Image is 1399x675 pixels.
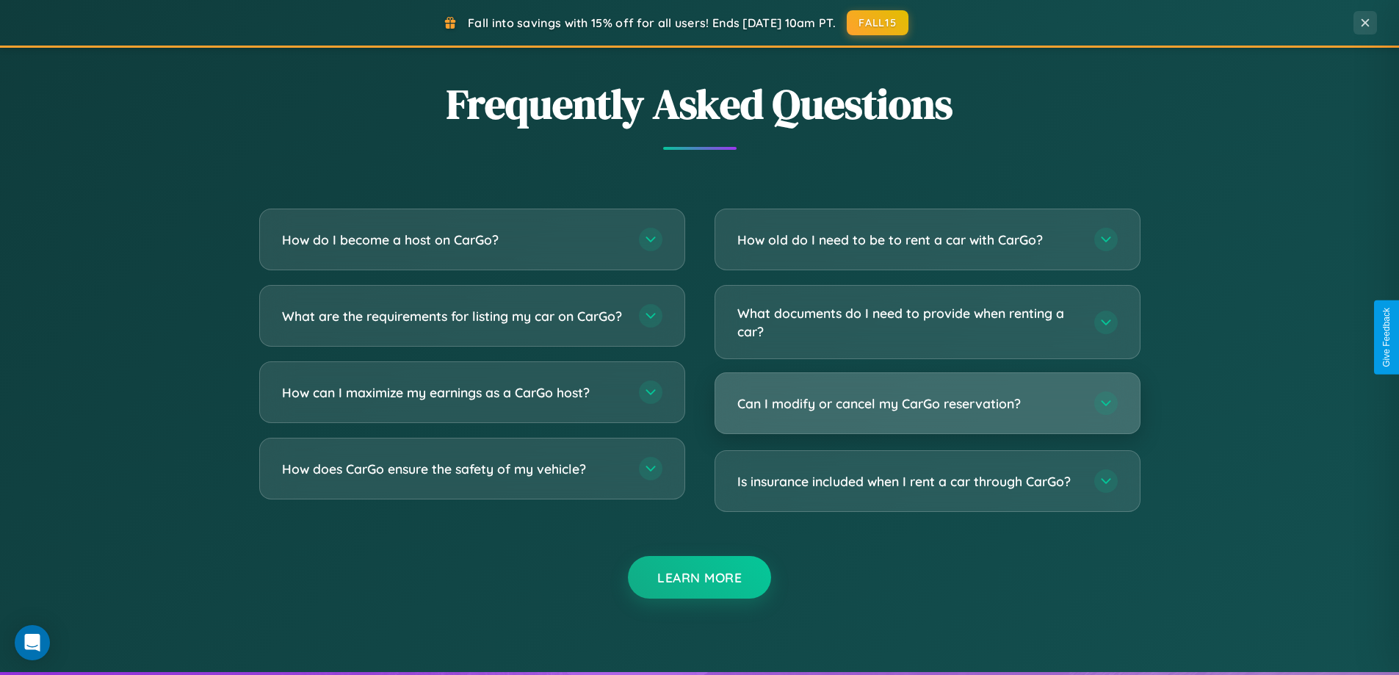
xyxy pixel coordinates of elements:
[737,472,1080,491] h3: Is insurance included when I rent a car through CarGo?
[282,383,624,402] h3: How can I maximize my earnings as a CarGo host?
[737,304,1080,340] h3: What documents do I need to provide when renting a car?
[737,394,1080,413] h3: Can I modify or cancel my CarGo reservation?
[282,460,624,478] h3: How does CarGo ensure the safety of my vehicle?
[468,15,836,30] span: Fall into savings with 15% off for all users! Ends [DATE] 10am PT.
[282,231,624,249] h3: How do I become a host on CarGo?
[628,556,771,599] button: Learn More
[259,76,1140,132] h2: Frequently Asked Questions
[1381,308,1392,367] div: Give Feedback
[15,625,50,660] div: Open Intercom Messenger
[737,231,1080,249] h3: How old do I need to be to rent a car with CarGo?
[282,307,624,325] h3: What are the requirements for listing my car on CarGo?
[847,10,908,35] button: FALL15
